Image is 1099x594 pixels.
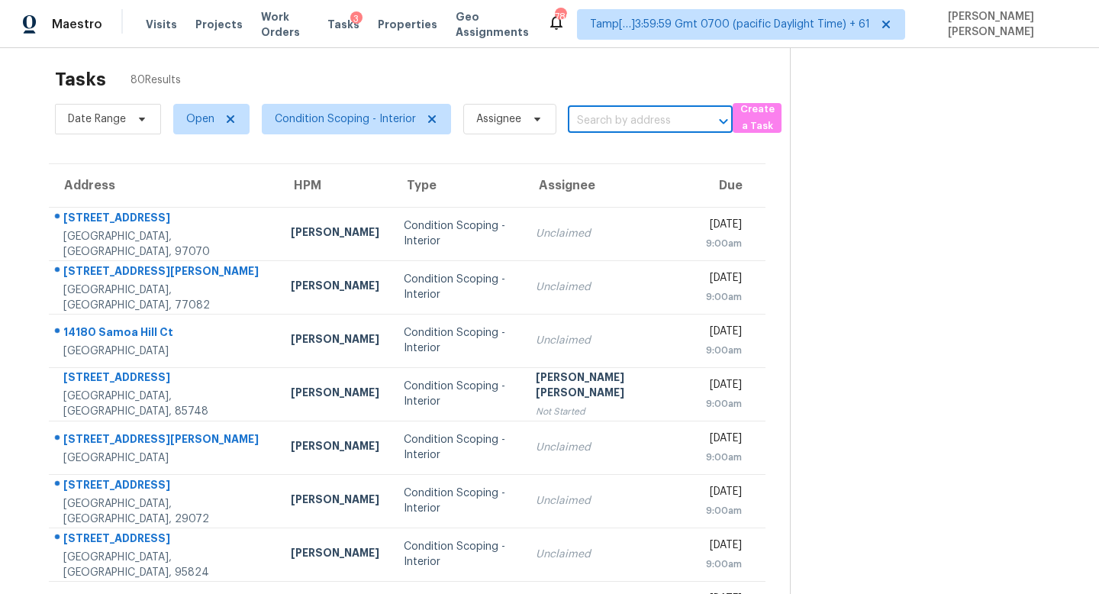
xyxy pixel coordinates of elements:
[706,450,742,465] div: 9:00am
[942,9,1077,40] span: [PERSON_NAME] [PERSON_NAME]
[291,492,379,511] div: [PERSON_NAME]
[740,101,774,136] span: Create a Task
[536,440,682,455] div: Unclaimed
[49,164,279,207] th: Address
[706,270,742,289] div: [DATE]
[536,333,682,348] div: Unclaimed
[694,164,765,207] th: Due
[706,538,742,557] div: [DATE]
[186,111,214,127] span: Open
[733,103,782,133] button: Create a Task
[63,431,266,450] div: [STREET_ADDRESS][PERSON_NAME]
[275,111,416,127] span: Condition Scoping - Interior
[706,289,742,305] div: 9:00am
[63,550,266,580] div: [GEOGRAPHIC_DATA], [GEOGRAPHIC_DATA], 95824
[706,377,742,396] div: [DATE]
[706,396,742,412] div: 9:00am
[63,324,266,344] div: 14180 Samoa Hill Ct
[404,218,511,249] div: Condition Scoping - Interior
[195,17,243,32] span: Projects
[291,385,379,404] div: [PERSON_NAME]
[536,404,682,419] div: Not Started
[131,73,181,88] span: 80 Results
[63,389,266,419] div: [GEOGRAPHIC_DATA], [GEOGRAPHIC_DATA], 85748
[706,236,742,251] div: 9:00am
[378,17,437,32] span: Properties
[536,547,682,562] div: Unclaimed
[476,111,521,127] span: Assignee
[52,17,102,32] span: Maestro
[404,486,511,516] div: Condition Scoping - Interior
[291,545,379,564] div: [PERSON_NAME]
[590,17,870,32] span: Tamp[…]3:59:59 Gmt 0700 (pacific Daylight Time) + 61
[404,432,511,463] div: Condition Scoping - Interior
[524,164,694,207] th: Assignee
[350,11,363,27] div: 3
[456,9,529,40] span: Geo Assignments
[291,224,379,244] div: [PERSON_NAME]
[63,450,266,466] div: [GEOGRAPHIC_DATA]
[63,263,266,282] div: [STREET_ADDRESS][PERSON_NAME]
[291,331,379,350] div: [PERSON_NAME]
[63,344,266,359] div: [GEOGRAPHIC_DATA]
[706,484,742,503] div: [DATE]
[63,370,266,389] div: [STREET_ADDRESS]
[63,229,266,260] div: [GEOGRAPHIC_DATA], [GEOGRAPHIC_DATA], 97070
[536,279,682,295] div: Unclaimed
[536,370,682,404] div: [PERSON_NAME] [PERSON_NAME]
[404,272,511,302] div: Condition Scoping - Interior
[291,278,379,297] div: [PERSON_NAME]
[706,431,742,450] div: [DATE]
[261,9,309,40] span: Work Orders
[63,477,266,496] div: [STREET_ADDRESS]
[146,17,177,32] span: Visits
[63,282,266,313] div: [GEOGRAPHIC_DATA], [GEOGRAPHIC_DATA], 77082
[327,19,359,30] span: Tasks
[706,217,742,236] div: [DATE]
[63,210,266,229] div: [STREET_ADDRESS]
[706,557,742,572] div: 9:00am
[706,324,742,343] div: [DATE]
[404,325,511,356] div: Condition Scoping - Interior
[55,72,106,87] h2: Tasks
[706,343,742,358] div: 9:00am
[279,164,392,207] th: HPM
[63,496,266,527] div: [GEOGRAPHIC_DATA], [GEOGRAPHIC_DATA], 29072
[568,109,690,133] input: Search by address
[404,539,511,570] div: Condition Scoping - Interior
[536,226,682,241] div: Unclaimed
[706,503,742,518] div: 9:00am
[392,164,524,207] th: Type
[68,111,126,127] span: Date Range
[555,9,566,24] div: 780
[291,438,379,457] div: [PERSON_NAME]
[404,379,511,409] div: Condition Scoping - Interior
[63,531,266,550] div: [STREET_ADDRESS]
[713,111,734,132] button: Open
[536,493,682,508] div: Unclaimed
